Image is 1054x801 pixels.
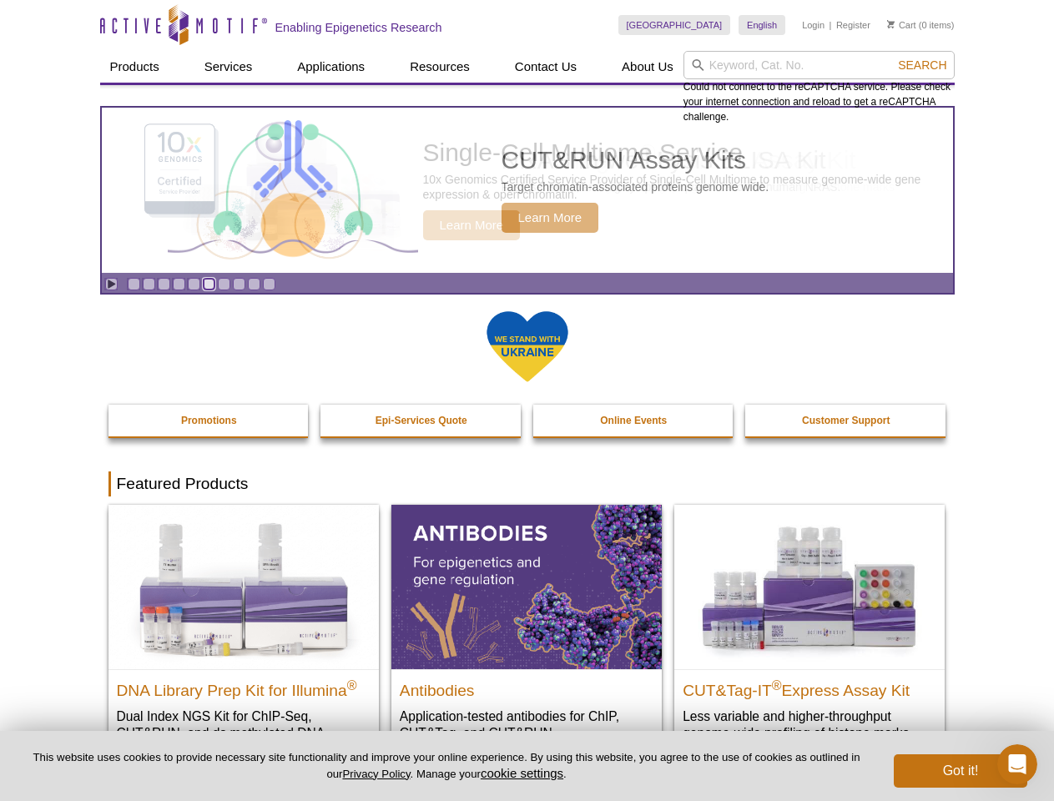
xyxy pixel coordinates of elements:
li: | [830,15,832,35]
a: Applications [287,51,375,83]
a: English [739,15,785,35]
sup: ® [347,678,357,692]
strong: Customer Support [802,415,890,426]
a: Cart [887,19,916,31]
a: DNA Library Prep Kit for Illumina DNA Library Prep Kit for Illumina® Dual Index NGS Kit for ChIP-... [108,505,379,774]
a: Go to slide 7 [218,278,230,290]
a: Promotions [108,405,310,436]
a: Go to slide 10 [263,278,275,290]
a: Go to slide 4 [173,278,185,290]
img: CUT&Tag-IT® Express Assay Kit [674,505,945,668]
h2: Featured Products [108,471,946,496]
span: Search [898,58,946,72]
h2: CUT&Tag-IT Express Assay Kit [683,674,936,699]
a: Go to slide 5 [188,278,200,290]
img: Your Cart [887,20,895,28]
a: Go to slide 3 [158,278,170,290]
img: DNA Library Prep Kit for Illumina [108,505,379,668]
h2: Antibodies [400,674,653,699]
a: Products [100,51,169,83]
button: Got it! [894,754,1027,788]
h2: Enabling Epigenetics Research [275,20,442,35]
div: Could not connect to the reCAPTCHA service. Please check your internet connection and reload to g... [683,51,955,124]
a: Toggle autoplay [105,278,118,290]
button: Search [893,58,951,73]
button: cookie settings [481,766,563,780]
strong: Online Events [600,415,667,426]
a: CUT&Tag-IT® Express Assay Kit CUT&Tag-IT®Express Assay Kit Less variable and higher-throughput ge... [674,505,945,758]
a: [GEOGRAPHIC_DATA] [618,15,731,35]
input: Keyword, Cat. No. [683,51,955,79]
a: Register [836,19,870,31]
a: Login [802,19,825,31]
iframe: Intercom live chat [997,744,1037,784]
a: Resources [400,51,480,83]
a: Online Events [533,405,735,436]
a: Contact Us [505,51,587,83]
a: Go to slide 9 [248,278,260,290]
a: Customer Support [745,405,947,436]
a: Go to slide 8 [233,278,245,290]
a: About Us [612,51,683,83]
strong: Epi-Services Quote [376,415,467,426]
p: Less variable and higher-throughput genome-wide profiling of histone marks​. [683,708,936,742]
a: Services [194,51,263,83]
a: Privacy Policy [342,768,410,780]
a: Go to slide 2 [143,278,155,290]
a: All Antibodies Antibodies Application-tested antibodies for ChIP, CUT&Tag, and CUT&RUN. [391,505,662,758]
p: This website uses cookies to provide necessary site functionality and improve your online experie... [27,750,866,782]
li: (0 items) [887,15,955,35]
a: Go to slide 6 [203,278,215,290]
img: We Stand With Ukraine [486,310,569,384]
a: Go to slide 1 [128,278,140,290]
a: Epi-Services Quote [320,405,522,436]
p: Application-tested antibodies for ChIP, CUT&Tag, and CUT&RUN. [400,708,653,742]
h2: DNA Library Prep Kit for Illumina [117,674,371,699]
strong: Promotions [181,415,237,426]
img: All Antibodies [391,505,662,668]
p: Dual Index NGS Kit for ChIP-Seq, CUT&RUN, and ds methylated DNA assays. [117,708,371,758]
sup: ® [772,678,782,692]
